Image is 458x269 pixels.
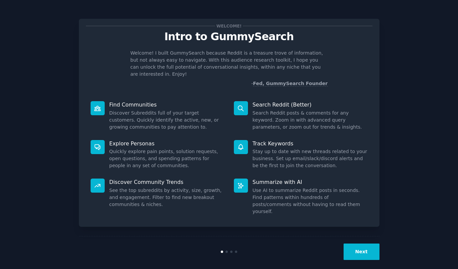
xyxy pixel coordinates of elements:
[109,110,224,131] dd: Discover Subreddits full of your target customers. Quickly identify the active, new, or growing c...
[109,148,224,169] dd: Quickly explore pain points, solution requests, open questions, and spending patterns for people ...
[109,140,224,147] p: Explore Personas
[109,179,224,186] p: Discover Community Trends
[251,80,328,87] div: -
[109,187,224,208] dd: See the top subreddits by activity, size, growth, and engagement. Filter to find new breakout com...
[253,110,368,131] dd: Search Reddit posts & comments for any keyword. Zoom in with advanced query parameters, or zoom o...
[344,244,379,260] button: Next
[253,140,368,147] p: Track Keywords
[215,22,243,29] span: Welcome!
[253,81,328,86] a: Fed, GummySearch Founder
[253,148,368,169] dd: Stay up to date with new threads related to your business. Set up email/slack/discord alerts and ...
[131,50,328,78] p: Welcome! I built GummySearch because Reddit is a treasure trove of information, but not always ea...
[253,101,368,108] p: Search Reddit (Better)
[253,179,368,186] p: Summarize with AI
[253,187,368,215] dd: Use AI to summarize Reddit posts in seconds. Find patterns within hundreds of posts/comments with...
[86,31,372,43] p: Intro to GummySearch
[109,101,224,108] p: Find Communities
